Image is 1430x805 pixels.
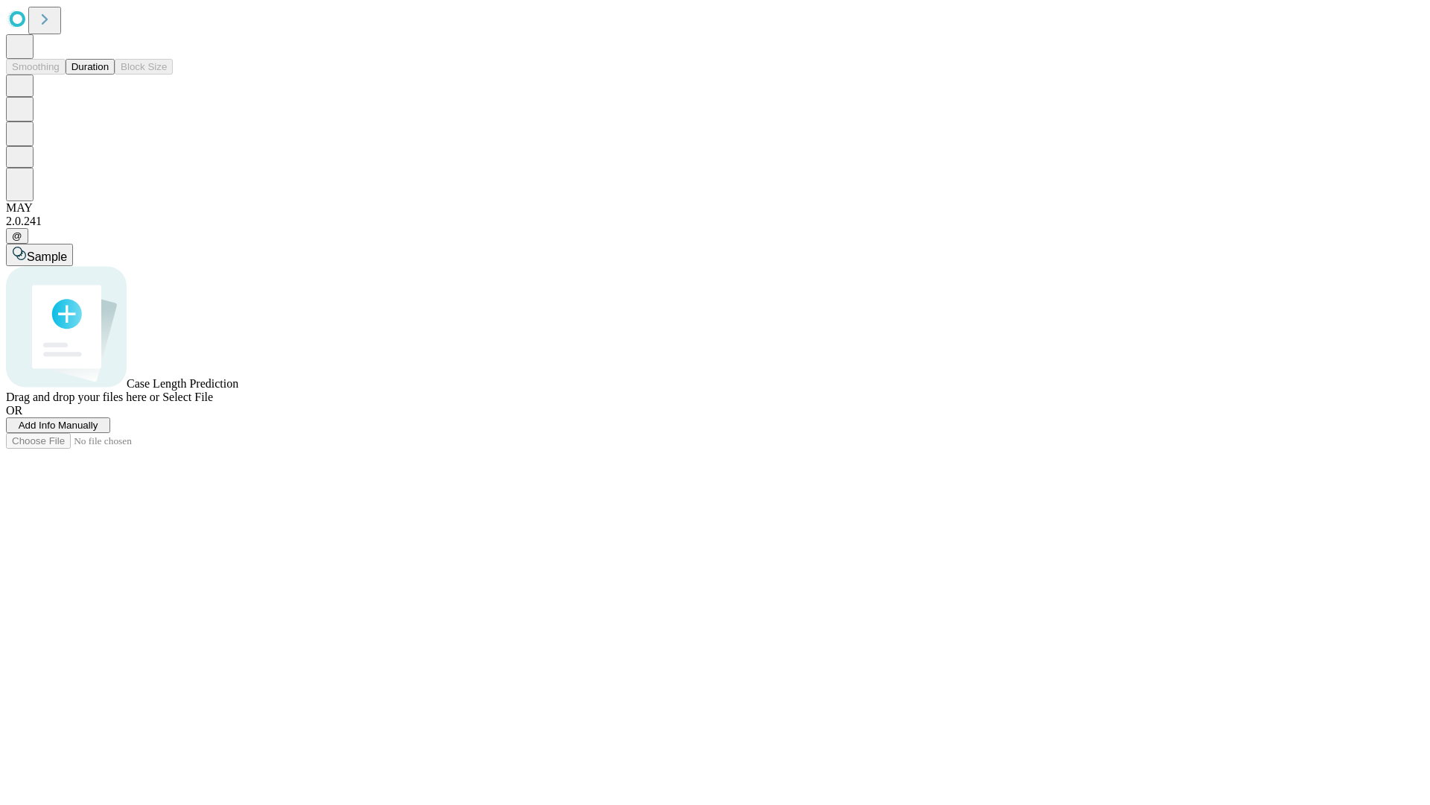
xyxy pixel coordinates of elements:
[12,230,22,241] span: @
[19,420,98,431] span: Add Info Manually
[27,250,67,263] span: Sample
[162,391,213,403] span: Select File
[6,215,1424,228] div: 2.0.241
[6,228,28,244] button: @
[115,59,173,75] button: Block Size
[6,59,66,75] button: Smoothing
[127,377,238,390] span: Case Length Prediction
[6,391,159,403] span: Drag and drop your files here or
[6,244,73,266] button: Sample
[6,417,110,433] button: Add Info Manually
[66,59,115,75] button: Duration
[6,201,1424,215] div: MAY
[6,404,22,417] span: OR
